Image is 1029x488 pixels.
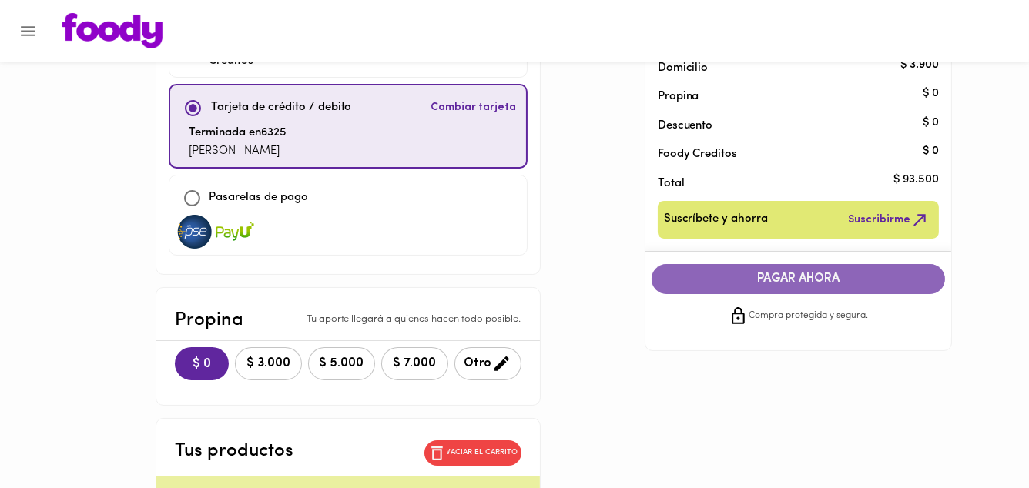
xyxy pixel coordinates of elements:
span: Otro [464,354,511,373]
p: Tu aporte llegará a quienes hacen todo posible. [307,313,521,327]
span: Compra protegida y segura. [749,309,869,324]
button: Vaciar el carrito [424,440,521,466]
span: Suscribirme [848,210,930,229]
p: Vaciar el carrito [447,447,518,458]
span: $ 7.000 [391,356,438,371]
img: visa [216,215,254,249]
p: $ 3.900 [900,57,939,73]
span: $ 5.000 [318,356,365,371]
p: Pasarelas de pago [209,189,308,207]
button: Suscribirme [845,207,933,232]
button: $ 7.000 [381,347,448,380]
span: Cambiar tarjeta [431,100,517,115]
button: PAGAR AHORA [652,264,946,294]
p: $ 0 [923,85,939,102]
button: Menu [9,12,47,50]
p: Foody Creditos [658,146,915,162]
p: Total [658,175,915,192]
p: [PERSON_NAME] [189,143,287,161]
p: Tarjeta de crédito / debito [211,99,352,117]
p: $ 93.500 [893,172,939,189]
button: $ 5.000 [308,347,375,380]
img: visa [176,215,214,249]
button: $ 3.000 [235,347,302,380]
span: Suscríbete y ahorra [664,210,769,229]
p: Propina [175,306,243,334]
button: Otro [454,347,521,380]
iframe: Messagebird Livechat Widget [940,399,1014,473]
p: $ 0 [923,143,939,159]
p: Terminada en 6325 [189,125,287,142]
p: Descuento [658,118,713,134]
span: $ 0 [187,357,216,372]
img: logo.png [62,13,163,48]
p: Domicilio [658,60,709,76]
p: Tus productos [175,437,293,465]
p: $ 0 [923,115,939,131]
p: Propina [658,89,915,105]
span: $ 3.000 [245,356,292,371]
button: Cambiar tarjeta [428,92,520,125]
button: $ 0 [175,347,229,380]
span: PAGAR AHORA [667,272,930,286]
